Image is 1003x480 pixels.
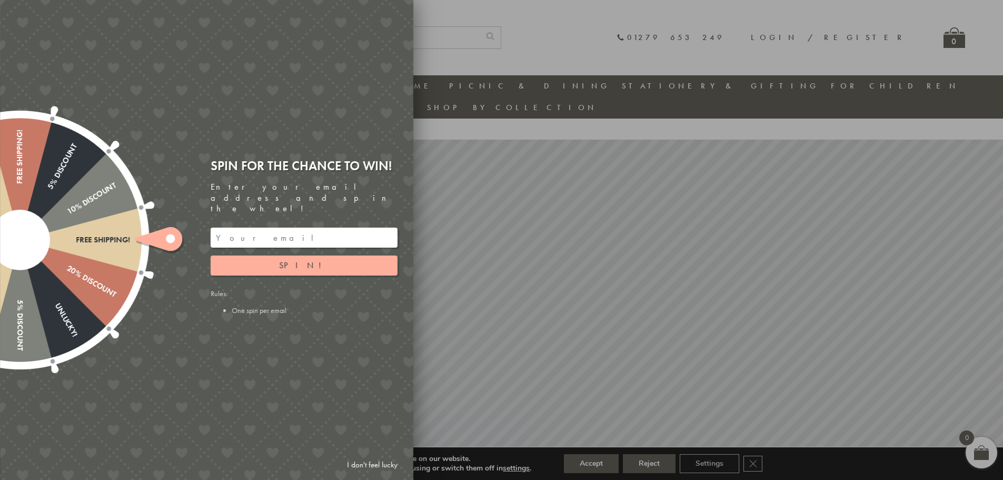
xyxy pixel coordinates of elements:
div: Free shipping! [15,130,24,240]
div: Free shipping! [20,236,131,244]
li: One spin per email [232,306,398,315]
div: Spin for the chance to win! [211,158,398,174]
div: 10% Discount [17,181,117,244]
button: Spin! [211,256,398,276]
div: Rules: [211,289,398,315]
div: Unlucky! [16,238,79,338]
a: I don't feel lucky [342,455,403,475]
input: Your email [211,228,398,248]
div: Enter your email address and spin the wheel! [211,182,398,214]
div: 20% Discount [17,236,117,299]
div: 5% Discount [15,240,24,351]
span: Spin! [279,260,329,271]
div: 5% Discount [16,142,79,242]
